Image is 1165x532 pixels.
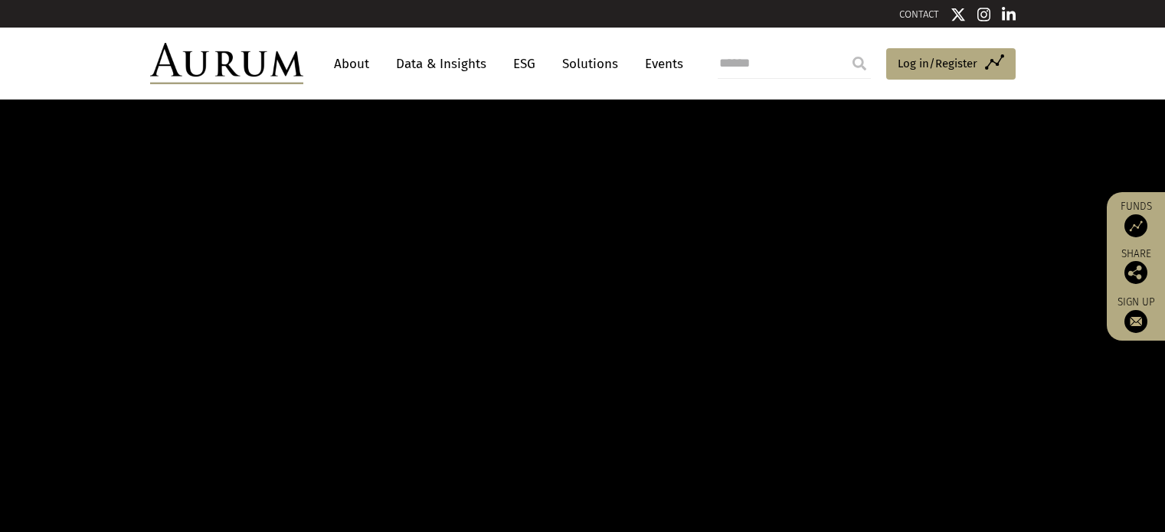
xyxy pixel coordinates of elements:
span: Log in/Register [898,54,977,73]
img: Twitter icon [951,7,966,22]
img: Instagram icon [977,7,991,22]
img: Aurum [150,43,303,84]
a: Solutions [555,50,626,78]
img: Share this post [1124,261,1147,284]
div: Share [1114,249,1157,284]
a: Sign up [1114,295,1157,333]
img: Sign up to our newsletter [1124,310,1147,333]
img: Access Funds [1124,214,1147,237]
a: CONTACT [899,8,939,20]
img: Linkedin icon [1002,7,1016,22]
a: Funds [1114,200,1157,237]
a: About [326,50,377,78]
a: Data & Insights [388,50,494,78]
a: Log in/Register [886,48,1016,80]
a: ESG [506,50,543,78]
input: Submit [844,48,875,79]
a: Events [637,50,683,78]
